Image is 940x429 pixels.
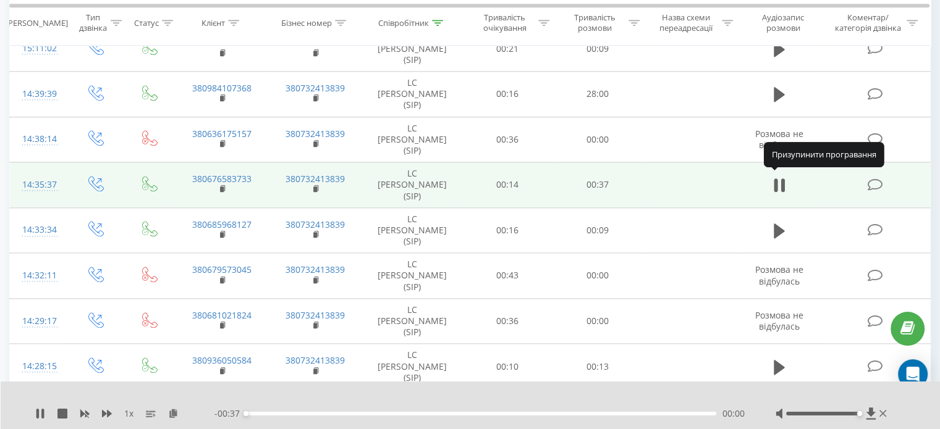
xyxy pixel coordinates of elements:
div: Аудіозапис розмови [747,13,819,34]
span: Розмова не відбулась [755,264,803,286]
div: Тип дзвінка [78,13,107,34]
div: 14:32:11 [22,264,55,288]
div: Тривалість очікування [474,13,536,34]
td: 00:36 [463,298,553,344]
td: LC [PERSON_NAME] (SIP) [362,207,463,253]
span: 00:00 [722,407,745,420]
a: 380732413839 [286,82,345,94]
td: LC [PERSON_NAME] (SIP) [362,72,463,117]
div: Клієнт [201,18,225,28]
span: Розмова не відбулась [755,309,803,332]
div: 14:38:14 [22,127,55,151]
a: 380732413839 [286,37,345,49]
div: 14:28:15 [22,354,55,378]
a: 380732413839 [286,264,345,275]
a: 380681021824 [192,309,252,321]
td: 00:43 [463,253,553,299]
a: 380732413839 [286,219,345,230]
td: 00:14 [463,162,553,208]
div: 15:11:02 [22,36,55,60]
div: 14:33:34 [22,218,55,242]
span: 1 x [124,407,133,420]
a: 380732413839 [286,128,345,140]
div: Співробітник [378,18,429,28]
td: LC [PERSON_NAME] (SIP) [362,253,463,299]
a: 380732413839 [286,354,345,366]
a: 380676583733 [192,173,252,185]
td: 00:00 [553,117,642,162]
div: Бізнес номер [281,18,332,28]
a: 380936050584 [192,354,252,366]
td: LC [PERSON_NAME] (SIP) [362,344,463,389]
td: 00:00 [553,253,642,299]
a: 380974318675 [192,37,252,49]
td: 00:10 [463,344,553,389]
td: 00:36 [463,117,553,162]
span: Розмова не відбулась [755,128,803,151]
div: Призупинити програвання [764,142,884,167]
a: 380679573045 [192,264,252,275]
div: Open Intercom Messenger [898,359,928,389]
td: 00:16 [463,207,553,253]
div: Коментар/категорія дзвінка [831,13,904,34]
div: Accessibility label [857,411,862,416]
td: 00:09 [553,26,642,72]
a: 380732413839 [286,173,345,185]
div: Тривалість розмови [564,13,625,34]
div: Accessibility label [243,411,248,416]
td: 00:16 [463,72,553,117]
a: 380636175157 [192,128,252,140]
div: 14:35:37 [22,173,55,197]
div: 14:39:39 [22,82,55,106]
td: 00:09 [553,207,642,253]
td: 00:37 [553,162,642,208]
div: [PERSON_NAME] [6,18,68,28]
td: LC [PERSON_NAME] (SIP) [362,298,463,344]
td: 00:13 [553,344,642,389]
div: 14:29:17 [22,309,55,333]
td: 00:21 [463,26,553,72]
td: LC [PERSON_NAME] (SIP) [362,162,463,208]
td: LC [PERSON_NAME] (SIP) [362,26,463,72]
td: 28:00 [553,72,642,117]
a: 380685968127 [192,219,252,230]
td: 00:00 [553,298,642,344]
a: 380984107368 [192,82,252,94]
td: LC [PERSON_NAME] (SIP) [362,117,463,162]
div: Назва схеми переадресації [654,13,719,34]
span: - 00:37 [214,407,246,420]
div: Статус [134,18,159,28]
a: 380732413839 [286,309,345,321]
